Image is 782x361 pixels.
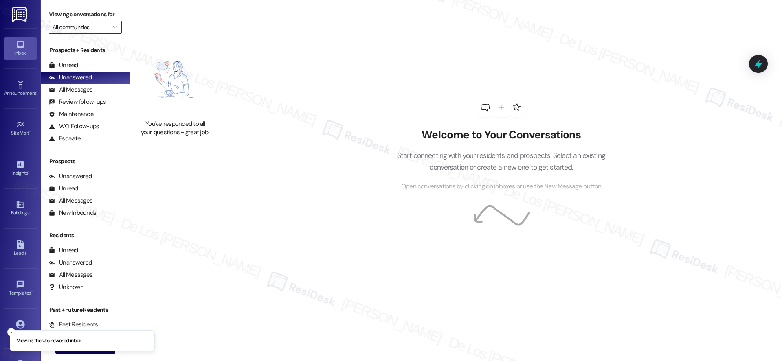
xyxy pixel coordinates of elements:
img: ResiDesk Logo [12,7,29,22]
span: • [29,129,31,135]
a: Account [4,317,37,339]
a: Insights • [4,158,37,179]
div: Past Residents [49,320,98,329]
div: All Messages [49,197,92,205]
label: Viewing conversations for [49,8,122,21]
div: WO Follow-ups [49,122,99,131]
div: Unknown [49,283,83,291]
div: Unread [49,184,78,193]
h2: Welcome to Your Conversations [384,129,617,142]
button: Close toast [7,328,15,336]
div: You've responded to all your questions - great job! [139,120,211,137]
div: Unanswered [49,172,92,181]
i:  [113,24,117,31]
div: Residents [41,231,130,240]
a: Leads [4,238,37,260]
div: Unanswered [49,73,92,82]
div: Prospects [41,157,130,166]
a: Templates • [4,278,37,300]
div: New Inbounds [49,209,96,217]
a: Inbox [4,37,37,59]
span: • [28,169,29,175]
div: Review follow-ups [49,98,106,106]
a: Buildings [4,197,37,219]
div: All Messages [49,271,92,279]
span: • [36,89,37,95]
div: Escalate [49,134,81,143]
span: Open conversations by clicking on inboxes or use the New Message button [401,182,601,192]
div: Unread [49,246,78,255]
div: Maintenance [49,110,94,118]
img: empty-state [139,44,211,116]
p: Start connecting with your residents and prospects. Select an existing conversation or create a n... [384,150,617,173]
a: Site Visit • [4,118,37,140]
input: All communities [53,21,109,34]
div: Unanswered [49,258,92,267]
span: • [31,289,33,295]
p: Viewing the Unanswered inbox [17,337,81,345]
div: Past + Future Residents [41,306,130,314]
div: Unread [49,61,78,70]
div: All Messages [49,85,92,94]
div: Prospects + Residents [41,46,130,55]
